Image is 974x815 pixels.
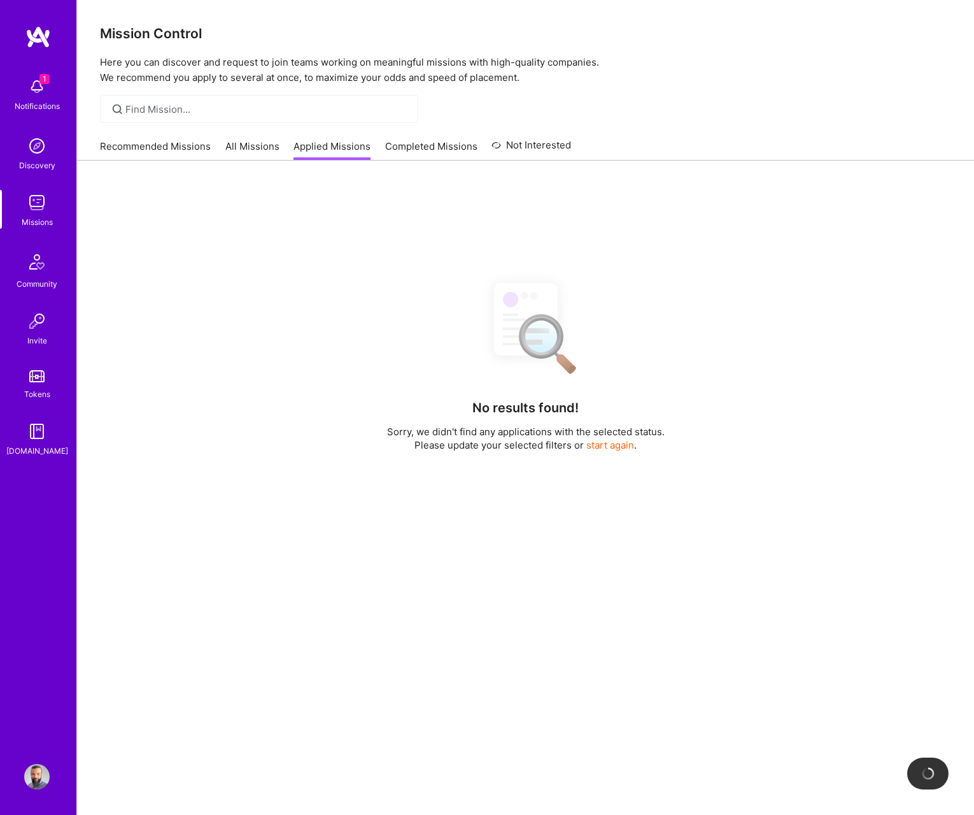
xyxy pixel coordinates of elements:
[385,140,477,161] a: Completed Missions
[586,438,634,452] button: start again
[100,140,211,161] a: Recommended Missions
[22,215,53,229] div: Missions
[24,190,50,215] img: teamwork
[225,140,279,161] a: All Missions
[25,25,51,48] img: logo
[24,419,50,444] img: guide book
[125,103,409,116] input: Find Mission...
[100,25,951,41] h3: Mission Control
[39,74,50,84] span: 1
[24,764,50,790] img: User Avatar
[491,138,571,161] a: Not Interested
[387,438,665,452] p: Please update your selected filters or .
[472,271,580,383] img: No Results
[24,133,50,159] img: discovery
[387,425,665,438] p: Sorry, we didn't find any applications with the selected status.
[29,370,45,382] img: tokens
[100,55,951,85] p: Here you can discover and request to join teams working on meaningful missions with high-quality ...
[6,444,68,458] div: [DOMAIN_NAME]
[17,277,57,291] div: Community
[15,99,60,113] div: Notifications
[22,247,52,277] img: Community
[19,159,55,172] div: Discovery
[27,334,47,347] div: Invite
[110,102,125,117] i: icon SearchGrey
[293,140,371,161] a: Applied Missions
[919,765,936,782] img: loading
[21,764,53,790] a: User Avatar
[24,308,50,334] img: Invite
[472,400,579,415] h4: No results found!
[24,74,50,99] img: bell
[24,387,50,401] div: Tokens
